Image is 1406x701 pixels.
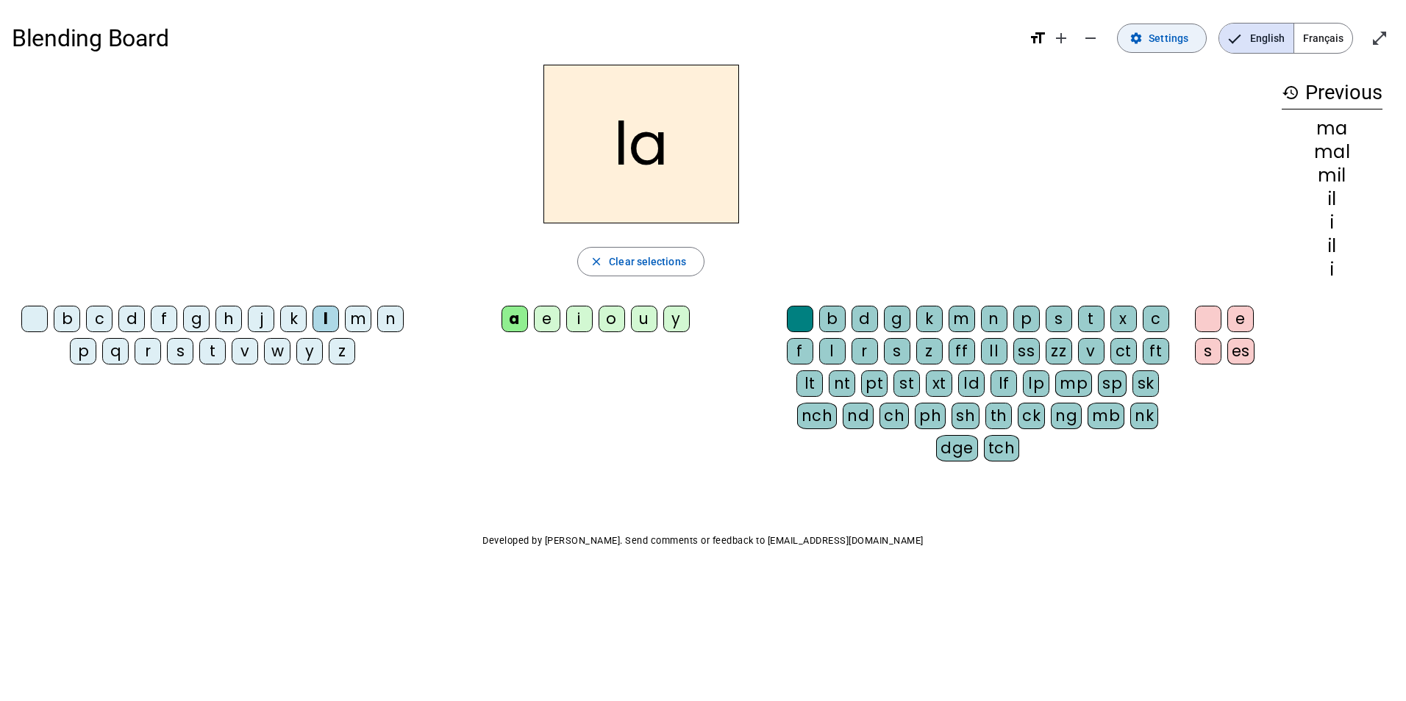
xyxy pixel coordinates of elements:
div: nch [797,403,838,429]
div: m [949,306,975,332]
div: z [916,338,943,364]
div: u [631,306,657,332]
div: e [1227,306,1254,332]
div: il [1282,190,1382,208]
span: Settings [1149,29,1188,47]
div: o [599,306,625,332]
button: Decrease font size [1076,24,1105,53]
button: Increase font size [1046,24,1076,53]
div: xt [926,370,952,397]
div: sp [1098,370,1127,397]
div: l [313,306,339,332]
div: b [54,306,80,332]
div: c [1143,306,1169,332]
div: nt [829,370,855,397]
div: th [985,403,1012,429]
mat-icon: history [1282,84,1299,101]
div: i [1282,261,1382,278]
div: mp [1055,370,1092,397]
div: pt [861,370,888,397]
div: f [151,306,177,332]
div: mal [1282,143,1382,161]
div: lf [991,370,1017,397]
div: k [280,306,307,332]
div: w [264,338,290,364]
div: p [70,338,96,364]
div: j [248,306,274,332]
div: zz [1046,338,1072,364]
div: t [1078,306,1105,332]
div: st [893,370,920,397]
mat-button-toggle-group: Language selection [1218,23,1353,54]
div: r [852,338,878,364]
div: y [663,306,690,332]
div: k [916,306,943,332]
mat-icon: format_size [1029,29,1046,47]
div: z [329,338,355,364]
div: q [102,338,129,364]
mat-icon: settings [1130,32,1143,45]
div: x [1110,306,1137,332]
div: ss [1013,338,1040,364]
h3: Previous [1282,76,1382,109]
button: Settings [1117,24,1207,53]
div: es [1227,338,1255,364]
div: ch [879,403,909,429]
span: Clear selections [609,253,686,270]
div: g [884,306,910,332]
h2: la [543,65,739,223]
div: dge [936,435,978,461]
div: g [183,306,210,332]
div: ll [981,338,1007,364]
mat-icon: add [1052,29,1070,47]
div: i [1282,214,1382,231]
div: mil [1282,167,1382,184]
div: ck [1018,403,1045,429]
div: mb [1088,403,1124,429]
div: i [566,306,593,332]
span: English [1219,24,1293,53]
div: s [884,338,910,364]
p: Developed by [PERSON_NAME]. Send comments or feedback to [EMAIL_ADDRESS][DOMAIN_NAME] [12,532,1394,550]
div: s [1195,338,1221,364]
div: ph [915,403,946,429]
mat-icon: close [590,255,603,268]
div: a [502,306,528,332]
div: r [135,338,161,364]
div: s [167,338,193,364]
div: ct [1110,338,1137,364]
div: sh [952,403,979,429]
div: f [787,338,813,364]
div: il [1282,237,1382,255]
div: v [232,338,258,364]
div: nd [843,403,874,429]
div: ng [1051,403,1082,429]
div: ma [1282,120,1382,137]
div: ff [949,338,975,364]
div: m [345,306,371,332]
div: ft [1143,338,1169,364]
div: d [852,306,878,332]
div: n [981,306,1007,332]
div: e [534,306,560,332]
div: tch [984,435,1020,461]
div: t [199,338,226,364]
div: b [819,306,846,332]
div: lp [1023,370,1049,397]
mat-icon: open_in_full [1371,29,1388,47]
button: Clear selections [577,247,704,276]
div: c [86,306,113,332]
div: lt [796,370,823,397]
div: ld [958,370,985,397]
span: Français [1294,24,1352,53]
div: y [296,338,323,364]
div: n [377,306,404,332]
button: Enter full screen [1365,24,1394,53]
div: h [215,306,242,332]
div: p [1013,306,1040,332]
div: sk [1132,370,1159,397]
div: l [819,338,846,364]
div: s [1046,306,1072,332]
div: v [1078,338,1105,364]
h1: Blending Board [12,15,1017,62]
